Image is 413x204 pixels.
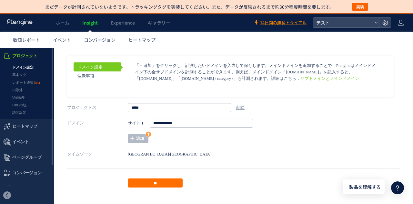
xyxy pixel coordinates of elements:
[135,15,376,34] p: 「＋追加」をクリックし、計測したいドメインを入力して保存します。メインドメインを追加することで、Ptengineはメインドメイン下の全サブドメインを計測することができます。例えば、メインドメイン...
[128,37,156,43] span: ヒートマップ
[12,71,37,86] span: ヒートマップ
[53,37,71,43] span: イベント
[128,86,148,95] a: 追加
[67,71,128,80] label: ドメイン
[12,0,37,16] span: プロジェクト
[260,20,307,26] span: 14日間の無料トライアル
[314,18,372,27] span: テスト
[148,19,170,26] span: ギャラリー
[56,19,69,26] span: ホーム
[45,4,334,10] p: まだデータが計測されていないようです。トラッキングタグを実装してください。また、データが反映されるまで約30分程度時間を要します。
[12,133,37,148] span: キャンペーン
[74,15,121,24] a: ドメイン設定
[128,71,143,80] strong: サイト 1
[128,104,211,109] span: [GEOGRAPHIC_DATA]/[GEOGRAPHIC_DATA]
[12,86,29,102] span: イベント
[67,55,128,64] label: プロジェクト名
[13,37,40,43] span: 数値レポート
[12,102,42,117] span: ページグループ
[349,184,381,190] span: 製品を理解する
[356,3,364,11] span: 実装
[236,58,245,62] a: 削除
[82,19,98,26] span: Insight
[12,117,42,133] span: コンバージョン
[352,3,368,11] button: 実装
[74,24,121,33] a: 注意事項
[67,102,128,111] label: タイムゾーン
[84,37,116,43] span: コンバージョン
[300,28,359,33] a: サブドメインとメインドメイン
[111,19,135,26] span: Experience
[254,20,307,26] a: 14日間の無料トライアル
